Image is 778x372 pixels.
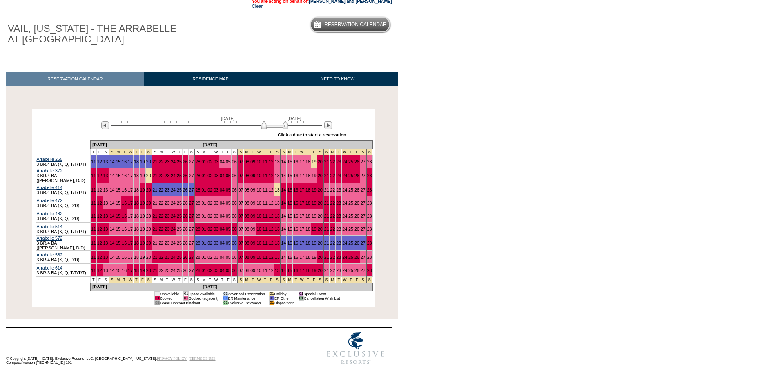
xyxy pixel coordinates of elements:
[116,227,120,232] a: 15
[336,200,341,205] a: 23
[183,200,188,205] a: 26
[256,200,261,205] a: 10
[281,187,286,192] a: 14
[183,173,188,178] a: 26
[128,200,133,205] a: 17
[146,173,151,178] a: 20
[134,173,139,178] a: 18
[122,200,127,205] a: 16
[312,173,317,178] a: 19
[305,187,310,192] a: 18
[146,187,151,192] a: 20
[252,4,263,9] a: Clear
[171,159,176,164] a: 24
[110,159,115,164] a: 14
[232,173,237,178] a: 06
[177,173,182,178] a: 25
[103,214,108,218] a: 13
[196,227,201,232] a: 28
[158,159,163,164] a: 22
[183,187,188,192] a: 26
[287,227,292,232] a: 15
[97,159,102,164] a: 12
[361,227,366,232] a: 27
[318,173,323,178] a: 20
[214,227,218,232] a: 03
[220,227,225,232] a: 04
[293,173,298,178] a: 16
[330,200,335,205] a: 22
[144,72,277,86] a: RESIDENCE MAP
[122,227,127,232] a: 16
[367,227,372,232] a: 28
[305,214,310,218] a: 18
[256,173,261,178] a: 10
[305,200,310,205] a: 18
[103,241,108,245] a: 13
[293,159,298,164] a: 16
[348,159,353,164] a: 25
[336,214,341,218] a: 23
[91,241,96,245] a: 11
[153,173,158,178] a: 21
[128,227,133,232] a: 17
[244,159,249,164] a: 08
[239,214,243,218] a: 07
[116,200,120,205] a: 15
[281,200,286,205] a: 14
[146,214,151,218] a: 20
[91,187,96,192] a: 11
[196,200,201,205] a: 28
[299,214,304,218] a: 17
[226,227,231,232] a: 05
[275,159,280,164] a: 13
[269,187,274,192] a: 12
[287,187,292,192] a: 15
[97,227,102,232] a: 12
[110,200,115,205] a: 14
[330,187,335,192] a: 22
[361,173,366,178] a: 27
[281,227,286,232] a: 14
[336,159,341,164] a: 23
[312,227,317,232] a: 19
[140,159,145,164] a: 19
[324,173,329,178] a: 21
[281,214,286,218] a: 14
[103,173,108,178] a: 13
[226,200,231,205] a: 05
[354,173,359,178] a: 26
[354,200,359,205] a: 26
[177,200,182,205] a: 25
[269,159,274,164] a: 12
[101,121,109,129] img: Previous
[275,214,280,218] a: 13
[189,159,194,164] a: 27
[354,159,359,164] a: 26
[256,227,261,232] a: 10
[140,214,145,218] a: 19
[348,227,353,232] a: 25
[324,159,329,164] a: 21
[134,187,139,192] a: 18
[103,187,108,192] a: 13
[287,173,292,178] a: 15
[153,200,158,205] a: 21
[165,187,169,192] a: 23
[312,187,317,192] a: 19
[183,214,188,218] a: 26
[6,72,144,86] a: RESERVATION CALENDAR
[244,173,249,178] a: 08
[97,241,102,245] a: 12
[342,173,347,178] a: 24
[287,159,292,164] a: 15
[232,200,237,205] a: 06
[299,159,304,164] a: 17
[122,214,127,218] a: 16
[342,187,347,192] a: 24
[165,227,169,232] a: 23
[128,187,133,192] a: 17
[250,227,255,232] a: 09
[256,159,261,164] a: 10
[189,214,194,218] a: 27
